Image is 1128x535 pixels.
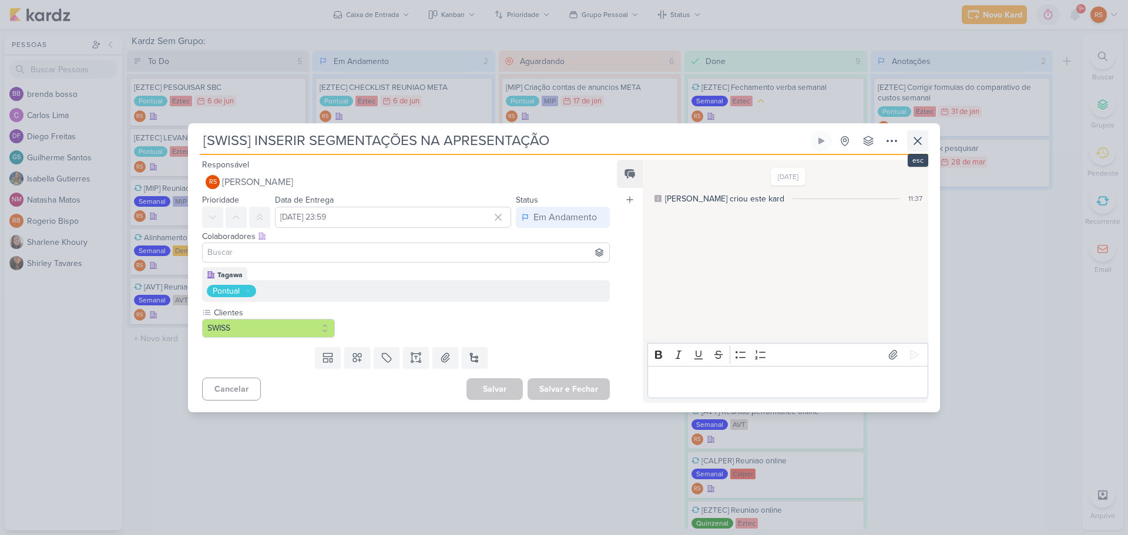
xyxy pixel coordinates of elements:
button: Em Andamento [516,207,610,228]
div: Editor toolbar [647,343,928,366]
button: Cancelar [202,378,261,401]
p: RS [209,179,217,186]
button: RS [PERSON_NAME] [202,171,610,193]
label: Clientes [213,307,335,319]
div: Pontual [213,285,240,297]
input: Buscar [205,245,607,260]
div: Em Andamento [533,210,597,224]
label: Status [516,195,538,205]
div: Editor editing area: main [647,366,928,398]
span: [PERSON_NAME] [222,175,293,189]
label: Responsável [202,160,249,170]
input: Kard Sem Título [200,130,808,152]
div: [PERSON_NAME] criou este kard [665,193,784,205]
div: Renan Sena [206,175,220,189]
input: Select a date [275,207,511,228]
label: Prioridade [202,195,239,205]
div: Ligar relógio [817,136,826,146]
div: Colaboradores [202,230,610,243]
div: 11:37 [908,193,922,204]
button: SWISS [202,319,335,338]
label: Data de Entrega [275,195,334,205]
div: esc [908,154,928,167]
div: Tagawa [217,270,243,280]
